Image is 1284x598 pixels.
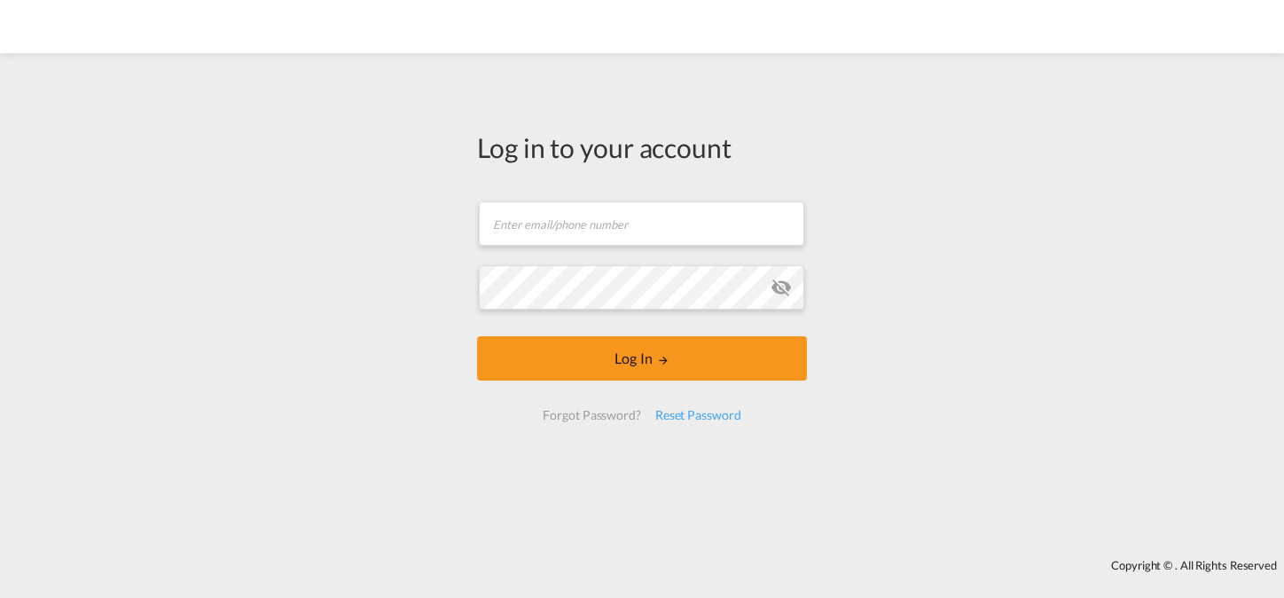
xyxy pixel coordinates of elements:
input: Enter email/phone number [479,201,804,246]
md-icon: icon-eye-off [771,277,792,298]
div: Reset Password [648,399,748,431]
div: Forgot Password? [536,399,647,431]
div: Log in to your account [477,129,807,166]
button: LOGIN [477,336,807,381]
